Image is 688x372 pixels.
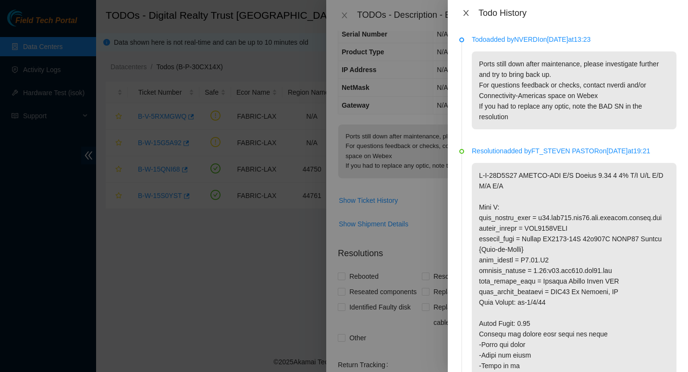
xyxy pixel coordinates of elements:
p: Todo added by NVERDI on [DATE] at 13:23 [472,34,676,45]
div: Todo History [479,8,676,18]
span: close [462,9,470,17]
button: Close [459,9,473,18]
p: Resolution added by FT_STEVEN PASTOR on [DATE] at 19:21 [472,146,676,156]
p: Ports still down after maintenance, please investigate further and try to bring back up. For ques... [472,51,676,129]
